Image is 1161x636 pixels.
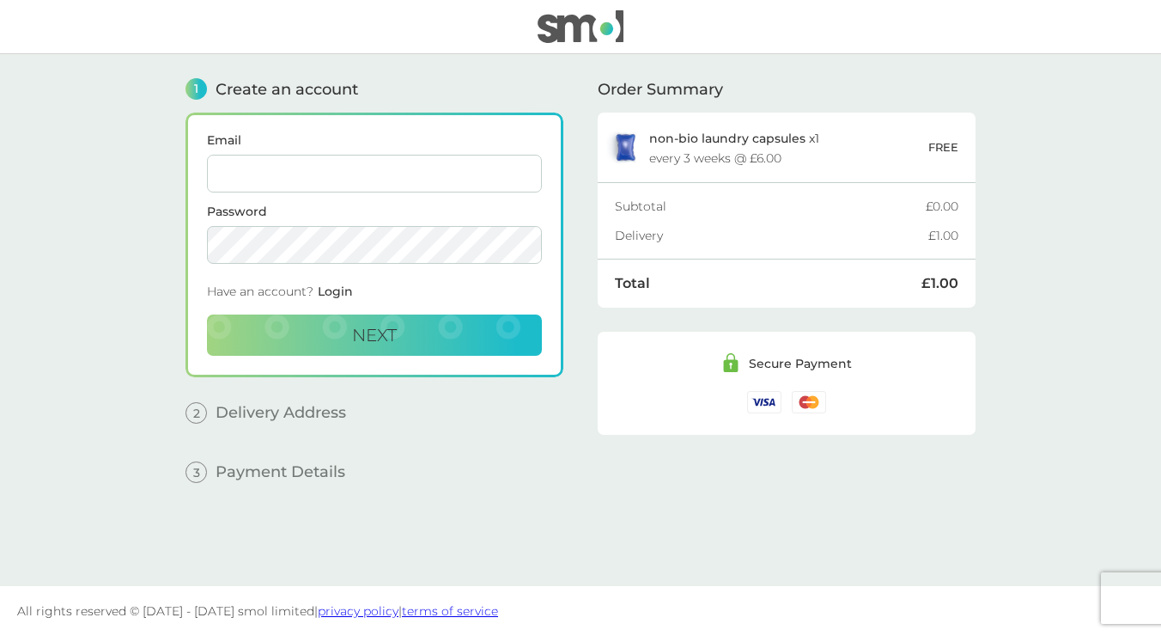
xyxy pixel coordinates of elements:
[926,200,958,212] div: £0.00
[207,205,542,217] label: Password
[216,464,345,480] span: Payment Details
[402,603,498,619] a: terms of service
[649,131,805,146] span: non-bio laundry capsules
[747,391,781,413] img: /assets/icons/cards/visa.svg
[207,277,542,315] div: Have an account?
[928,229,958,242] div: £1.00
[921,277,958,290] div: £1.00
[207,134,542,146] label: Email
[928,138,958,156] p: FREE
[318,284,353,299] span: Login
[216,405,346,420] span: Delivery Address
[352,325,397,346] span: Next
[185,462,207,483] span: 3
[318,603,398,619] a: privacy policy
[615,229,928,242] div: Delivery
[792,391,826,413] img: /assets/icons/cards/mastercard.svg
[598,82,723,97] span: Order Summary
[749,358,852,370] div: Secure Payment
[207,315,542,356] button: Next
[538,10,623,43] img: smol
[649,131,819,145] p: x 1
[185,78,207,100] span: 1
[615,200,926,212] div: Subtotal
[216,82,358,97] span: Create an account
[185,402,207,424] span: 2
[649,152,781,164] div: every 3 weeks @ £6.00
[615,277,921,290] div: Total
